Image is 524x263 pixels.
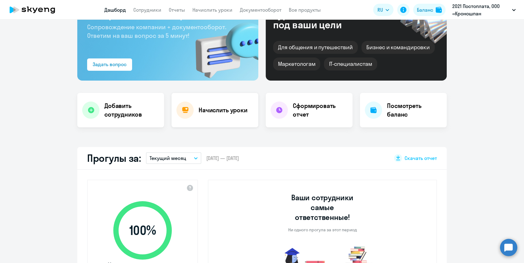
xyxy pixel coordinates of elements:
p: Ни одного прогула за этот период [288,227,357,233]
h4: Посмотреть баланс [387,102,442,119]
div: Маркетологам [273,58,320,70]
h4: Начислить уроки [199,106,248,114]
a: Отчеты [169,7,185,13]
span: [DATE] — [DATE] [206,155,239,161]
div: Задать вопрос [93,61,127,68]
a: Начислить уроки [192,7,232,13]
div: Для общения и путешествий [273,41,358,54]
h3: Ваши сотрудники самые ответственные! [283,193,362,222]
a: Все продукты [289,7,321,13]
button: Текущий месяц [146,152,201,164]
img: bg-img [187,11,258,81]
span: 100 % [107,223,178,238]
h2: Прогулы за: [87,152,141,164]
div: Бизнес и командировки [361,41,435,54]
button: RU [373,4,393,16]
h4: Сформировать отчет [293,102,348,119]
div: Баланс [417,6,433,14]
div: IT-специалистам [324,58,377,70]
p: Текущий месяц [150,154,186,162]
img: balance [436,7,442,13]
button: Задать вопрос [87,58,132,71]
a: Сотрудники [133,7,161,13]
span: RU [377,6,383,14]
h4: Добавить сотрудников [104,102,159,119]
button: Балансbalance [413,4,445,16]
p: 2021 Постоплата, ООО «Кроношпан Башкортостан» [452,2,510,17]
button: 2021 Постоплата, ООО «Кроношпан Башкортостан» [449,2,519,17]
span: Сопровождение компании + документооборот. Ответим на ваш вопрос за 5 минут! [87,23,226,39]
a: Документооборот [240,7,281,13]
a: Дашборд [104,7,126,13]
span: Скачать отчет [405,155,437,161]
div: Курсы английского под ваши цели [273,9,378,30]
